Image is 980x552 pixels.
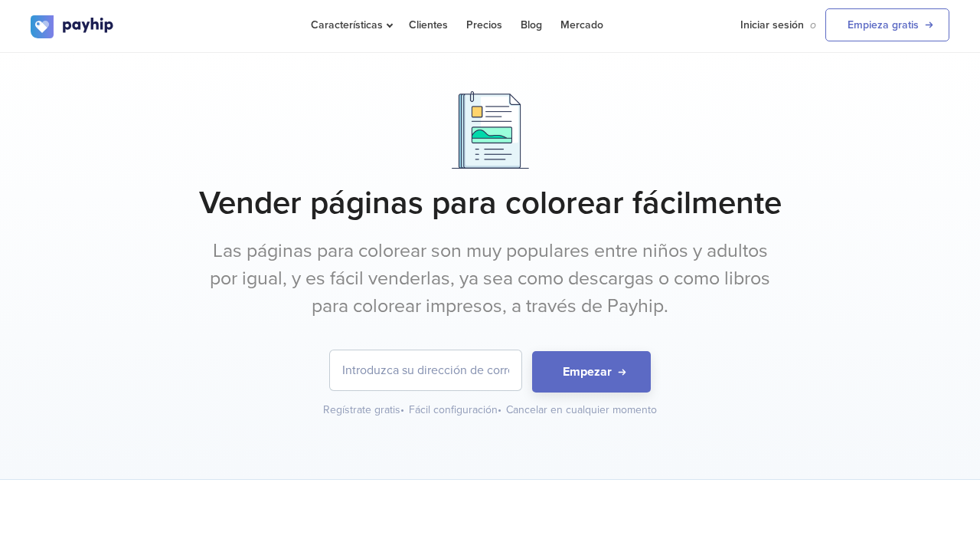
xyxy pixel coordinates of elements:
[330,350,521,390] input: Introduzca su dirección de correo electrónico
[506,402,657,418] div: Cancelar en cualquier momento
[532,351,651,393] button: Empezar
[323,402,406,418] div: Regístrate gratis
[452,91,529,169] img: Documents.png
[400,403,404,416] span: •
[203,238,777,320] p: Las páginas para colorear son muy populares entre niños y adultos por igual, y es fácil venderlas...
[409,402,503,418] div: Fácil configuración
[31,184,949,222] h1: Vender páginas para colorear fácilmente
[825,8,949,41] a: Empieza gratis
[311,18,390,31] span: Características
[31,15,115,38] img: logo.svg
[498,403,501,416] span: •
